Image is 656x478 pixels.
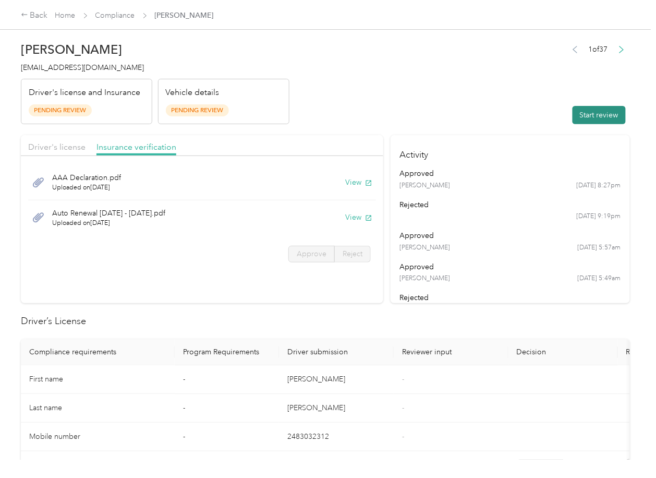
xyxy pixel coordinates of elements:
[52,219,165,228] span: Uploaded on [DATE]
[345,212,372,223] button: View
[166,87,220,99] p: Vehicle details
[297,249,326,258] span: Approve
[400,243,451,253] span: [PERSON_NAME]
[345,177,372,188] button: View
[400,168,621,179] div: approved
[400,261,621,272] div: approved
[402,375,404,384] span: -
[28,142,86,152] span: Driver's license
[21,339,175,365] th: Compliance requirements
[175,394,279,423] td: -
[175,339,279,365] th: Program Requirements
[402,403,404,412] span: -
[52,208,165,219] span: Auto Renewal [DATE] - [DATE].pdf
[21,423,175,451] td: Mobile number
[589,44,608,55] span: 1 of 37
[29,375,63,384] span: First name
[175,423,279,451] td: -
[400,199,621,210] div: rejected
[400,274,451,283] span: [PERSON_NAME]
[577,243,621,253] time: [DATE] 5:57am
[394,339,508,365] th: Reviewer input
[577,274,621,283] time: [DATE] 5:49am
[279,339,394,365] th: Driver submission
[175,365,279,394] td: -
[55,11,76,20] a: Home
[21,9,48,22] div: Back
[21,63,144,72] span: [EMAIL_ADDRESS][DOMAIN_NAME]
[21,42,289,57] h2: [PERSON_NAME]
[400,230,621,241] div: approved
[29,403,62,412] span: Last name
[598,420,656,478] iframe: Everlance-gr Chat Button Frame
[166,104,229,116] span: Pending Review
[279,365,394,394] td: [PERSON_NAME]
[402,432,404,441] span: -
[155,10,214,21] span: [PERSON_NAME]
[21,365,175,394] td: First name
[96,142,176,152] span: Insurance verification
[95,11,135,20] a: Compliance
[573,106,626,124] button: Start review
[279,394,394,423] td: [PERSON_NAME]
[279,423,394,451] td: 2483032312
[21,314,630,328] h2: Driver’s License
[29,104,92,116] span: Pending Review
[576,181,621,190] time: [DATE] 8:27pm
[508,339,618,365] th: Decision
[400,181,451,190] span: [PERSON_NAME]
[52,172,121,183] span: AAA Declaration.pdf
[400,292,621,303] div: rejected
[21,394,175,423] td: Last name
[391,135,630,168] h4: Activity
[576,212,621,221] time: [DATE] 9:19pm
[52,183,121,193] span: Uploaded on [DATE]
[343,249,362,258] span: Reject
[29,432,80,441] span: Mobile number
[29,87,140,99] p: Driver's license and Insurance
